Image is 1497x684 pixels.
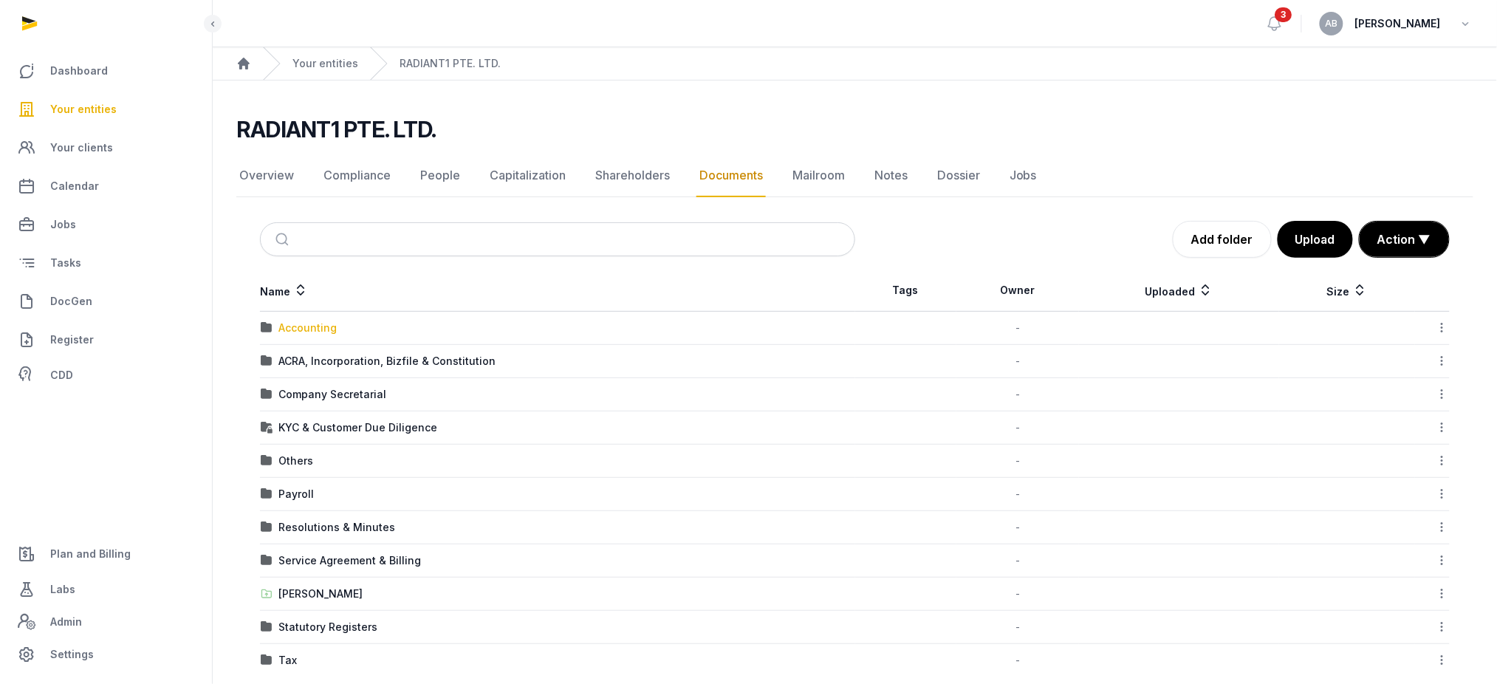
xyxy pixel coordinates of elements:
div: Resolutions & Minutes [278,520,395,535]
span: Register [50,331,94,349]
img: folder.svg [261,389,273,400]
span: DocGen [50,293,92,310]
nav: Breadcrumb [213,47,1497,81]
a: Settings [12,637,200,672]
th: Owner [956,270,1079,312]
a: Your clients [12,130,200,165]
button: Submit [267,223,301,256]
div: Statutory Registers [278,620,377,635]
div: KYC & Customer Due Diligence [278,420,437,435]
button: Upload [1278,221,1353,258]
span: 3 [1275,7,1292,22]
a: Calendar [12,168,200,204]
span: [PERSON_NAME] [1355,15,1441,33]
a: Your entities [12,92,200,127]
th: Uploaded [1079,270,1279,312]
img: folder-upload.svg [261,588,273,600]
th: Tags [855,270,957,312]
a: Capitalization [487,154,569,197]
span: Admin [50,613,82,631]
div: Service Agreement & Billing [278,553,421,568]
th: Name [260,270,855,312]
a: People [417,154,463,197]
span: Dashboard [50,62,108,80]
img: folder.svg [261,322,273,334]
td: - [956,544,1079,578]
a: Shareholders [592,154,673,197]
img: folder.svg [261,621,273,633]
span: Tasks [50,254,81,272]
td: - [956,411,1079,445]
th: Size [1279,270,1415,312]
img: folder.svg [261,355,273,367]
a: CDD [12,360,200,390]
a: Dossier [934,154,983,197]
img: folder.svg [261,455,273,467]
a: Overview [236,154,297,197]
div: [PERSON_NAME] [278,586,363,601]
a: Dashboard [12,53,200,89]
div: Tax [278,653,297,668]
a: Your entities [292,56,358,71]
h2: RADIANT1 PTE. LTD. [236,116,436,143]
td: - [956,345,1079,378]
td: - [956,611,1079,644]
a: Notes [871,154,911,197]
a: Jobs [12,207,200,242]
span: Jobs [50,216,76,233]
button: Action ▼ [1360,222,1449,257]
div: ACRA, Incorporation, Bizfile & Constitution [278,354,496,369]
td: - [956,511,1079,544]
img: folder.svg [261,654,273,666]
span: Your entities [50,100,117,118]
a: Documents [696,154,766,197]
a: Jobs [1007,154,1040,197]
nav: Tabs [236,154,1473,197]
a: Add folder [1173,221,1272,258]
td: - [956,378,1079,411]
a: Plan and Billing [12,536,200,572]
div: Payroll [278,487,314,502]
span: Settings [50,646,94,663]
div: Accounting [278,321,337,335]
div: Others [278,454,313,468]
span: Your clients [50,139,113,157]
a: Labs [12,572,200,607]
td: - [956,478,1079,511]
a: Admin [12,607,200,637]
img: folder-locked-icon.svg [261,422,273,434]
img: folder.svg [261,555,273,567]
td: - [956,445,1079,478]
td: - [956,312,1079,345]
td: - [956,644,1079,677]
span: Labs [50,581,75,598]
div: Company Secretarial [278,387,386,402]
a: DocGen [12,284,200,319]
a: Mailroom [789,154,848,197]
a: RADIANT1 PTE. LTD. [400,56,501,71]
td: - [956,578,1079,611]
img: folder.svg [261,521,273,533]
span: Calendar [50,177,99,195]
span: CDD [50,366,73,384]
a: Compliance [321,154,394,197]
span: AB [1326,19,1338,28]
button: AB [1320,12,1343,35]
a: Register [12,322,200,358]
a: Tasks [12,245,200,281]
span: Plan and Billing [50,545,131,563]
img: folder.svg [261,488,273,500]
